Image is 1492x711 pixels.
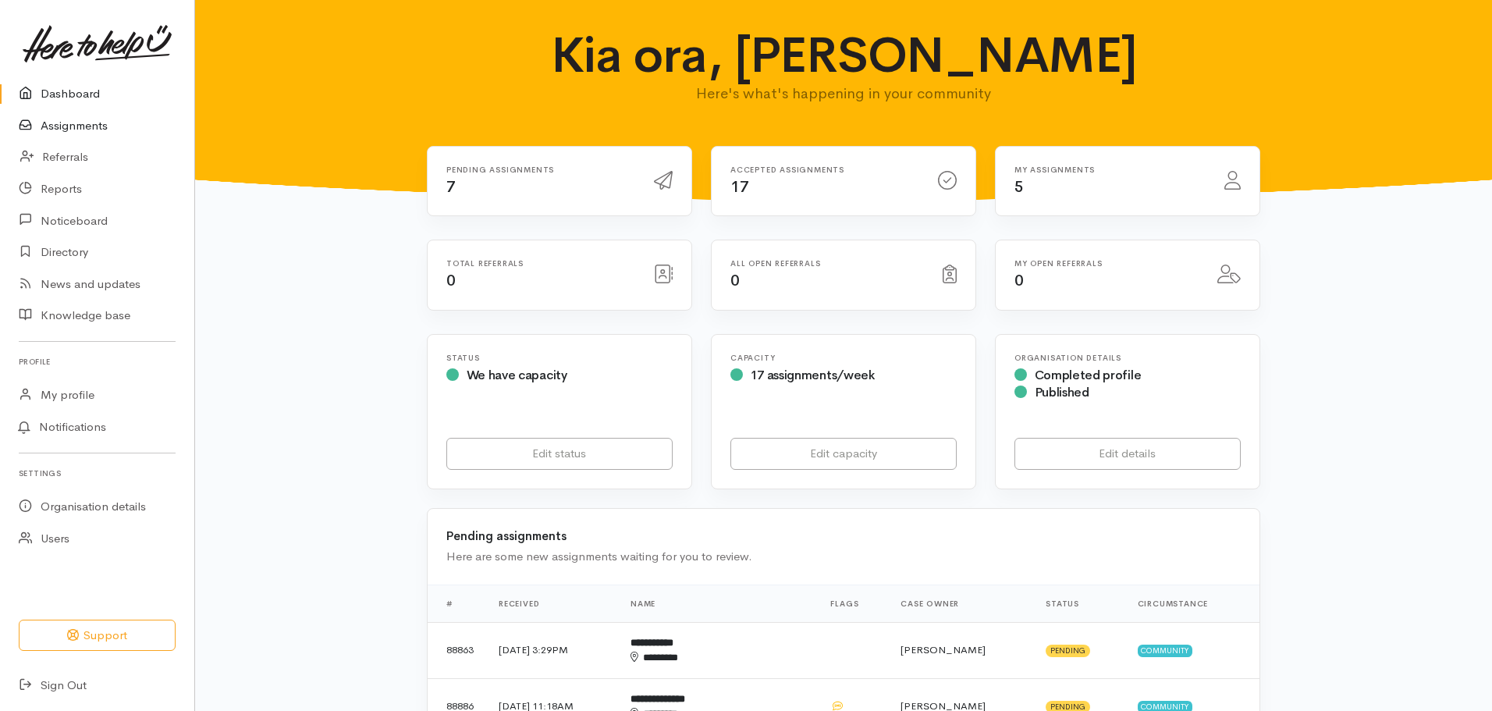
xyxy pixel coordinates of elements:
th: Case Owner [888,585,1033,622]
span: 17 assignments/week [751,367,875,383]
span: Community [1138,645,1193,657]
h6: Capacity [730,354,957,362]
th: Circumstance [1125,585,1259,622]
td: [PERSON_NAME] [888,622,1033,678]
span: Completed profile [1035,367,1142,383]
th: Name [618,585,818,622]
td: 88863 [428,622,486,678]
th: Received [486,585,618,622]
h6: All open referrals [730,259,924,268]
span: Pending [1046,645,1090,657]
h1: Kia ora, [PERSON_NAME] [538,28,1149,83]
div: Here are some new assignments waiting for you to review. [446,548,1241,566]
p: Here's what's happening in your community [538,83,1149,105]
a: Edit status [446,438,673,470]
h6: Total referrals [446,259,635,268]
span: 0 [1014,271,1024,290]
button: Support [19,620,176,652]
span: 0 [446,271,456,290]
a: Edit details [1014,438,1241,470]
a: Edit capacity [730,438,957,470]
b: Pending assignments [446,528,567,543]
span: 5 [1014,177,1024,197]
h6: Organisation Details [1014,354,1241,362]
h6: Profile [19,351,176,372]
h6: Pending assignments [446,165,635,174]
h6: Settings [19,463,176,484]
h6: Status [446,354,673,362]
span: Published [1035,384,1089,400]
span: 17 [730,177,748,197]
span: We have capacity [467,367,567,383]
td: [DATE] 3:29PM [486,622,618,678]
h6: Accepted assignments [730,165,919,174]
th: Status [1033,585,1124,622]
th: # [428,585,486,622]
th: Flags [818,585,888,622]
h6: My open referrals [1014,259,1199,268]
span: 7 [446,177,456,197]
h6: My assignments [1014,165,1206,174]
span: 0 [730,271,740,290]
